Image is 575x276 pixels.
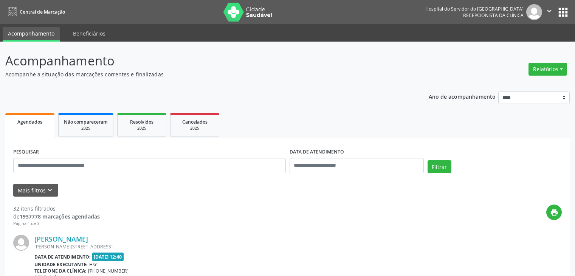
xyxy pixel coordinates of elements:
[20,213,100,220] strong: 1937778 marcações agendadas
[34,268,87,274] b: Telefone da clínica:
[123,126,161,131] div: 2025
[13,220,100,227] div: Página 1 de 3
[46,186,54,194] i: keyboard_arrow_down
[13,212,100,220] div: de
[130,119,153,125] span: Resolvidos
[13,235,29,251] img: img
[5,6,65,18] a: Central de Marcação
[429,91,496,101] p: Ano de acompanhamento
[64,119,108,125] span: Não compareceram
[92,253,124,261] span: [DATE] 12:40
[5,51,400,70] p: Acompanhamento
[13,205,100,212] div: 32 itens filtrados
[556,6,570,19] button: apps
[529,63,567,76] button: Relatórios
[17,119,42,125] span: Agendados
[34,243,448,250] div: [PERSON_NAME][STREET_ADDRESS]
[89,261,98,268] span: Hse
[542,4,556,20] button: 
[463,12,524,19] span: Recepcionista da clínica
[428,160,451,173] button: Filtrar
[546,205,562,220] button: print
[550,208,558,217] i: print
[545,7,553,15] i: 
[176,126,214,131] div: 2025
[34,235,88,243] a: [PERSON_NAME]
[5,70,400,78] p: Acompanhe a situação das marcações correntes e finalizadas
[425,6,524,12] div: Hospital do Servidor do [GEOGRAPHIC_DATA]
[13,146,39,158] label: PESQUISAR
[182,119,208,125] span: Cancelados
[64,126,108,131] div: 2025
[3,27,60,42] a: Acompanhamento
[526,4,542,20] img: img
[13,184,58,197] button: Mais filtroskeyboard_arrow_down
[34,261,88,268] b: Unidade executante:
[290,146,344,158] label: DATA DE ATENDIMENTO
[34,254,91,260] b: Data de atendimento:
[20,9,65,15] span: Central de Marcação
[68,27,111,40] a: Beneficiários
[88,268,129,274] span: [PHONE_NUMBER]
